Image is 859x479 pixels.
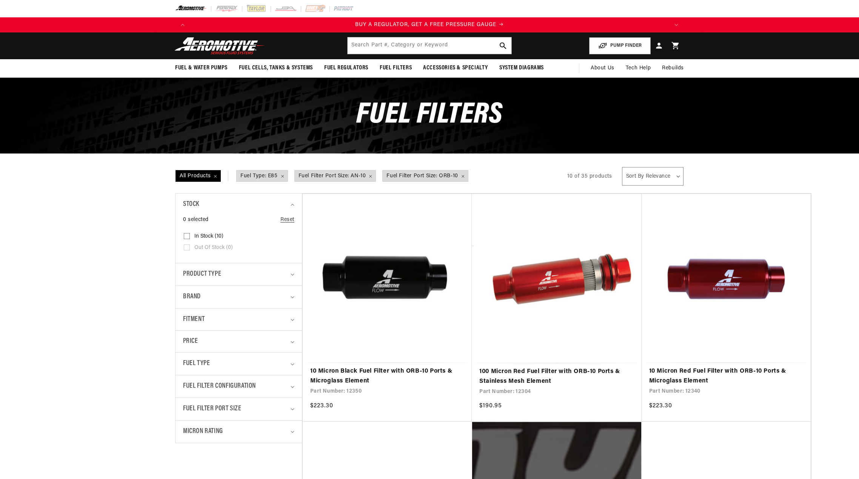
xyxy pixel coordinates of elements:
span: Fuel Cells, Tanks & Systems [239,64,313,72]
span: Fuel Filter Port Size [183,404,242,415]
a: About Us [585,59,620,77]
span: Micron Rating [183,426,223,437]
summary: Fuel Filter Port Size (2 selected) [183,398,294,420]
summary: Price [183,331,294,352]
span: Brand [183,292,201,302]
span: Fuel & Water Pumps [175,64,228,72]
span: Price [183,336,198,347]
span: Fitment [183,314,205,325]
button: Translation missing: en.sections.announcements.previous_announcement [175,17,190,32]
summary: Micron Rating (0 selected) [183,421,294,443]
summary: Fitment (0 selected) [183,309,294,331]
a: All Products [175,170,236,182]
span: Fuel Regulators [324,64,368,72]
a: Fuel Type: E85 [236,170,288,182]
span: About Us [591,65,614,71]
slideshow-component: Translation missing: en.sections.announcements.announcement_bar [156,17,703,32]
summary: Brand (0 selected) [183,286,294,308]
a: 100 Micron Red Fuel Filter with ORB-10 Ports & Stainless Mesh Element [479,367,634,386]
span: Fuel Filter Port Size: ORB-10 [383,170,468,182]
span: Fuel Type [183,358,210,369]
span: Fuel Filter Configuration [183,381,256,392]
span: Tech Help [626,64,651,72]
span: Fuel Type: E85 [237,170,287,182]
a: Fuel Filter Port Size: AN-10 [294,170,377,182]
summary: Fuel Filter Configuration (0 selected) [183,375,294,398]
input: Search by Part Number, Category or Keyword [348,37,511,54]
summary: System Diagrams [494,59,550,77]
summary: Rebuilds [656,59,690,77]
span: Out of stock (0) [194,244,233,251]
summary: Fuel Filters [374,59,417,77]
div: Announcement [190,21,669,29]
a: BUY A REGULATOR, GET A FREE PRESSURE GAUGE [190,21,669,29]
button: search button [495,37,511,54]
summary: Fuel Regulators [319,59,374,77]
button: PUMP FINDER [589,37,651,54]
span: System Diagrams [499,64,544,72]
span: Accessories & Specialty [423,64,488,72]
span: Product type [183,269,221,280]
button: Translation missing: en.sections.announcements.next_announcement [669,17,684,32]
span: Fuel Filters [356,100,503,130]
a: 10 Micron Black Fuel Filter with ORB-10 Ports & Microglass Element [310,367,464,386]
span: Rebuilds [662,64,684,72]
a: 10 Micron Red Fuel Filter with ORB-10 Ports & Microglass Element [649,367,803,386]
img: Aeromotive [172,37,267,55]
summary: Accessories & Specialty [417,59,494,77]
span: BUY A REGULATOR, GET A FREE PRESSURE GAUGE [355,22,496,28]
summary: Tech Help [620,59,656,77]
summary: Fuel Cells, Tanks & Systems [233,59,319,77]
span: In stock (10) [194,233,223,240]
div: 1 of 4 [190,21,669,29]
span: Fuel Filter Port Size: AN-10 [295,170,376,182]
span: All Products [176,170,220,182]
a: Fuel Filter Port Size: ORB-10 [382,170,468,182]
summary: Stock (0 selected) [183,193,294,216]
a: Reset [280,216,294,224]
span: Stock [183,199,199,210]
span: Fuel Filters [380,64,412,72]
summary: Fuel Type (1 selected) [183,353,294,375]
span: 10 of 35 products [567,173,612,179]
summary: Product type (0 selected) [183,263,294,286]
span: 0 selected [183,216,209,224]
summary: Fuel & Water Pumps [169,59,233,77]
